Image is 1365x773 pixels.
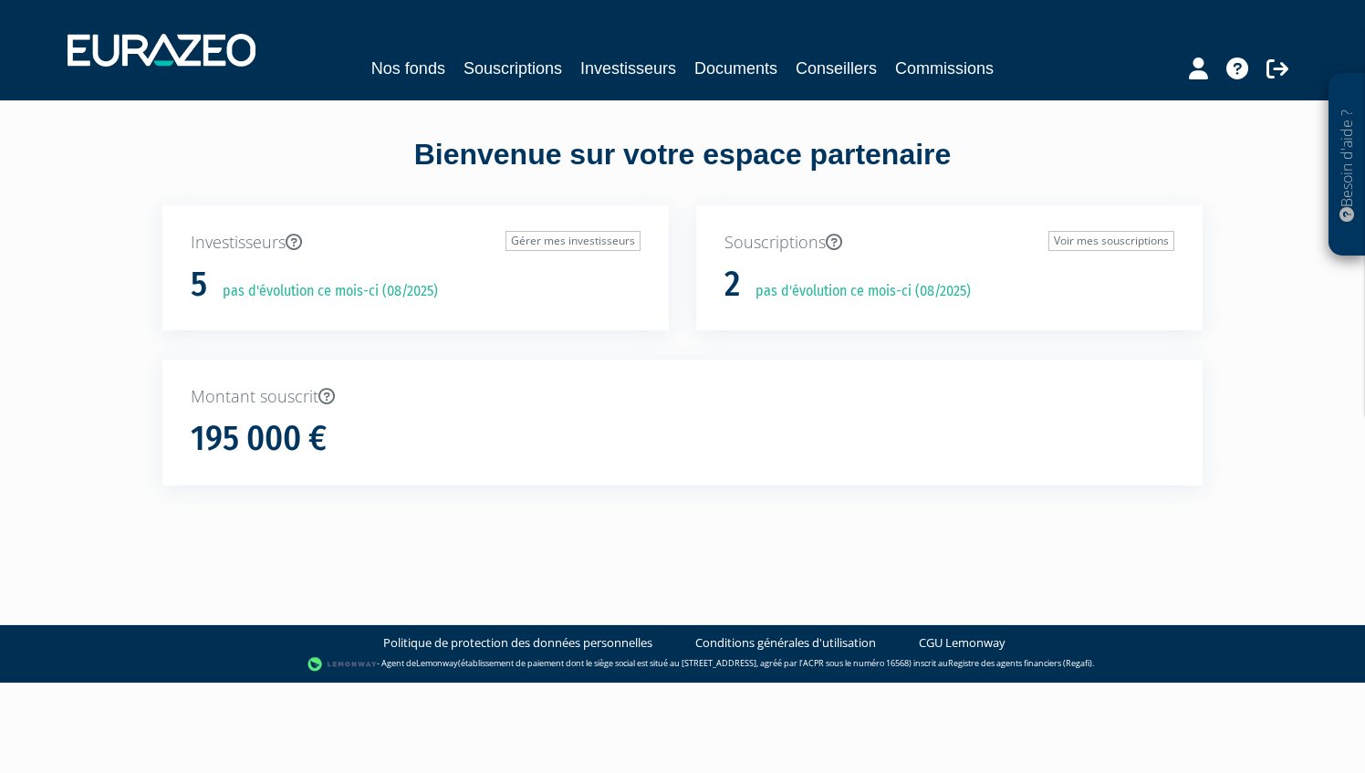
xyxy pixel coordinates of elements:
a: Nos fonds [371,56,445,81]
a: Documents [694,56,777,81]
a: CGU Lemonway [919,634,1006,652]
a: Lemonway [416,657,458,669]
p: Investisseurs [191,231,641,255]
h1: 2 [724,266,740,304]
img: logo-lemonway.png [307,655,378,674]
a: Conditions générales d'utilisation [695,634,876,652]
a: Investisseurs [580,56,676,81]
div: Bienvenue sur votre espace partenaire [149,134,1216,205]
p: pas d'évolution ce mois-ci (08/2025) [210,281,438,302]
a: Commissions [895,56,994,81]
h1: 5 [191,266,207,304]
p: pas d'évolution ce mois-ci (08/2025) [743,281,971,302]
a: Voir mes souscriptions [1048,231,1174,251]
p: Souscriptions [724,231,1174,255]
a: Registre des agents financiers (Regafi) [948,657,1092,669]
div: - Agent de (établissement de paiement dont le siège social est situé au [STREET_ADDRESS], agréé p... [18,655,1347,674]
a: Conseillers [796,56,877,81]
p: Montant souscrit [191,385,1174,409]
h1: 195 000 € [191,420,327,458]
img: 1732889491-logotype_eurazeo_blanc_rvb.png [68,34,255,67]
a: Politique de protection des données personnelles [383,634,652,652]
a: Souscriptions [464,56,562,81]
a: Gérer mes investisseurs [505,231,641,251]
p: Besoin d'aide ? [1337,83,1358,247]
